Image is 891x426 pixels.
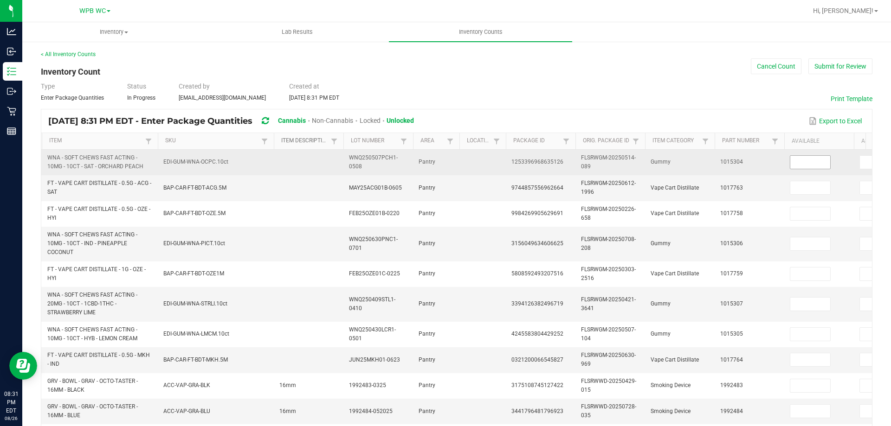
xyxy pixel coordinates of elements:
span: 3441796481796923 [511,408,563,414]
a: Filter [259,135,270,147]
span: GRV - BOWL - GRAV - OCTO-TASTER - 16MM - BLACK [47,378,138,393]
inline-svg: Analytics [7,27,16,36]
a: Item DescriptionSortable [281,137,328,145]
span: Pantry [419,210,435,216]
span: JUN25MKH01-0623 [349,356,400,363]
span: BAP-CAR-FT-BDT-MKH.5M [163,356,228,363]
span: BAP-CAR-FT-BDT-OZE.5M [163,210,226,216]
span: Non-Cannabis [312,117,353,124]
span: Lab Results [269,28,325,36]
a: Filter [143,135,154,147]
span: FLSRWGM-20250514-089 [581,154,636,170]
span: Inventory [23,28,205,36]
a: Inventory Counts [389,22,572,42]
span: EDI-GUM-WNA-LMCM.10ct [163,331,229,337]
span: FLSRWGM-20250612-1996 [581,180,636,195]
span: FEB25OZE01B-0220 [349,210,400,216]
span: 16mm [279,382,296,388]
span: 3394126382496719 [511,300,563,307]
span: Vape Cart Distillate [651,356,699,363]
a: < All Inventory Counts [41,51,96,57]
span: Pantry [419,408,435,414]
a: Part NumberSortable [722,137,769,145]
span: Vape Cart Distillate [651,210,699,216]
span: FLSRWGM-20250708-208 [581,236,636,251]
a: Package IdSortable [513,137,560,145]
span: FT - VAPE CART DISTILLATE - 1G - OZE - HYI [47,266,146,281]
inline-svg: Inbound [7,47,16,56]
span: 3175108745127422 [511,382,563,388]
button: Cancel Count [751,58,801,74]
span: FT - VAPE CART DISTILLATE - 0.5G - ACG - SAT [47,180,151,195]
span: Created at [289,83,319,90]
p: 08/26 [4,415,18,422]
div: [DATE] 8:31 PM EDT - Enter Package Quantities [48,113,421,130]
span: FLSRWGM-20250303-2516 [581,266,636,281]
span: 1015307 [720,300,743,307]
a: Filter [700,135,711,147]
span: Pantry [419,356,435,363]
span: Locked [360,117,381,124]
span: Pantry [419,159,435,165]
span: MAY25ACG01B-0605 [349,184,402,191]
span: [EMAIL_ADDRESS][DOMAIN_NAME] [179,95,266,101]
span: 9744857556962664 [511,184,563,191]
span: Vape Cart Distillate [651,184,699,191]
a: Orig. Package IdSortable [583,137,630,145]
span: 1017763 [720,184,743,191]
span: WNQ250630PNC1-0701 [349,236,398,251]
span: In Progress [127,95,155,101]
span: EDI-GUM-WNA-STRLI.10ct [163,300,227,307]
span: Cannabis [278,117,306,124]
span: Hi, [PERSON_NAME]! [813,7,873,14]
span: WNA - SOFT CHEWS FAST ACTING - 10MG - 10CT - IND - PINEAPPLE COCONUT [47,231,137,255]
span: 1017759 [720,270,743,277]
span: GRV - BOWL - GRAV - OCTO-TASTER - 16MM - BLUE [47,403,138,419]
span: Enter Package Quantities [41,95,104,101]
button: Submit for Review [808,58,872,74]
span: 1992484-052025 [349,408,393,414]
a: LocationSortable [467,137,491,145]
a: Filter [769,135,781,147]
a: Lab Results [206,22,389,42]
p: 08:31 PM EDT [4,390,18,415]
span: Inventory Count [41,67,100,76]
span: WNQ250430LCR1-0501 [349,326,396,342]
a: Lot NumberSortable [351,137,398,145]
span: Status [127,83,146,90]
span: 9984269905629691 [511,210,563,216]
span: WNA - SOFT CHEWS FAST ACTING - 10MG - 10CT - HYB - LEMON CREAM [47,326,137,342]
button: Print Template [831,94,872,103]
span: 1992484 [720,408,743,414]
span: FLSRWWD-20250429-015 [581,378,636,393]
button: Export to Excel [807,113,864,129]
span: FLSRWGM-20250226-658 [581,206,636,221]
a: Inventory [22,22,206,42]
inline-svg: Retail [7,107,16,116]
span: Gummy [651,240,671,247]
span: 16mm [279,408,296,414]
span: BAP-CAR-FT-BDT-ACG.5M [163,184,226,191]
span: 1992483-0325 [349,382,386,388]
a: Item CategorySortable [652,137,699,145]
a: Filter [445,135,456,147]
span: 1015306 [720,240,743,247]
span: [DATE] 8:31 PM EDT [289,95,339,101]
a: Filter [398,135,409,147]
inline-svg: Reports [7,127,16,136]
span: EDI-GUM-WNA-PICT.10ct [163,240,225,247]
span: 1015305 [720,331,743,337]
span: WNA - SOFT CHEWS FAST ACTING - 20MG - 10CT - 1CBD-1THC - STRAWBERRY LIME [47,292,137,316]
span: FLSRWGM-20250421-3641 [581,296,636,312]
span: Pantry [419,331,435,337]
span: 3156049634606625 [511,240,563,247]
span: Smoking Device [651,382,691,388]
span: FLSRWGM-20250630-969 [581,352,636,367]
span: FLSRWWD-20250728-035 [581,403,636,419]
span: 1992483 [720,382,743,388]
span: WNA - SOFT CHEWS FAST ACTING - 10MG - 10CT - SAT - ORCHARD PEACH [47,154,143,170]
span: 1253396968635126 [511,159,563,165]
span: FLSRWGM-20250507-104 [581,326,636,342]
span: Vape Cart Distillate [651,270,699,277]
span: Pantry [419,300,435,307]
